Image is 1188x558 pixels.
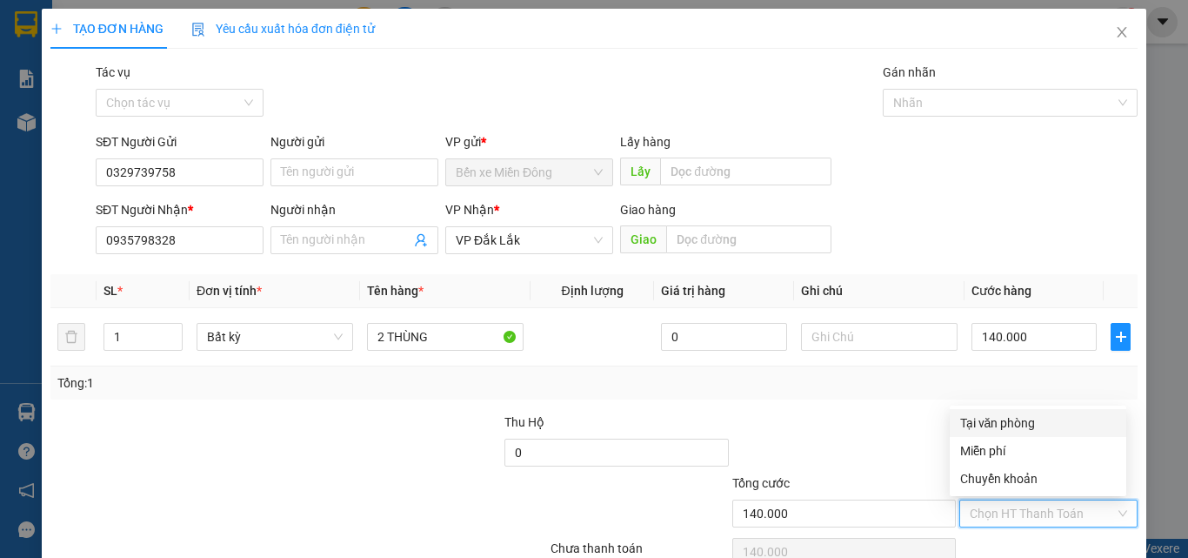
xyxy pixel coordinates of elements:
[1098,9,1146,57] button: Close
[794,274,964,308] th: Ghi chú
[1111,330,1130,344] span: plus
[57,323,85,351] button: delete
[103,284,117,298] span: SL
[445,203,494,217] span: VP Nhận
[445,132,613,151] div: VP gửi
[96,65,130,79] label: Tác vụ
[15,123,270,145] div: Tên hàng: 2 THÙNG ( : 1 )
[620,158,660,185] span: Lấy
[207,324,343,350] span: Bất kỳ
[197,284,262,298] span: Đơn vị tính
[15,57,137,81] div: 0329739758
[50,22,164,36] span: TẠO ĐƠN HÀNG
[620,135,671,149] span: Lấy hàng
[456,227,603,253] span: VP Đắk Lắk
[666,225,831,253] input: Dọc đường
[1111,323,1131,351] button: plus
[149,17,190,35] span: Nhận:
[200,121,224,145] span: SL
[96,200,264,219] div: SĐT Người Nhận
[1115,25,1129,39] span: close
[456,159,603,185] span: Bến xe Miền Đông
[13,91,139,112] div: 200.000
[732,476,790,490] span: Tổng cước
[367,323,524,351] input: VD: Bàn, Ghế
[191,22,375,36] span: Yêu cầu xuất hóa đơn điện tử
[620,225,666,253] span: Giao
[661,284,725,298] span: Giá trị hàng
[270,200,438,219] div: Người nhận
[50,23,63,35] span: plus
[801,323,958,351] input: Ghi Chú
[149,15,270,57] div: VP Đắk Lắk
[960,441,1116,461] div: Miễn phí
[971,284,1031,298] span: Cước hàng
[15,17,42,35] span: Gửi:
[620,203,676,217] span: Giao hàng
[270,132,438,151] div: Người gửi
[561,284,623,298] span: Định lượng
[96,132,264,151] div: SĐT Người Gửi
[367,284,424,298] span: Tên hàng
[149,57,270,81] div: 0935798328
[883,65,936,79] label: Gán nhãn
[960,469,1116,488] div: Chuyển khoản
[13,93,40,111] span: CR :
[504,415,544,429] span: Thu Hộ
[661,323,786,351] input: 0
[414,233,428,247] span: user-add
[191,23,205,37] img: icon
[960,413,1116,433] div: Tại văn phòng
[15,15,137,57] div: Bến xe Miền Đông
[660,158,831,185] input: Dọc đường
[57,373,460,393] div: Tổng: 1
